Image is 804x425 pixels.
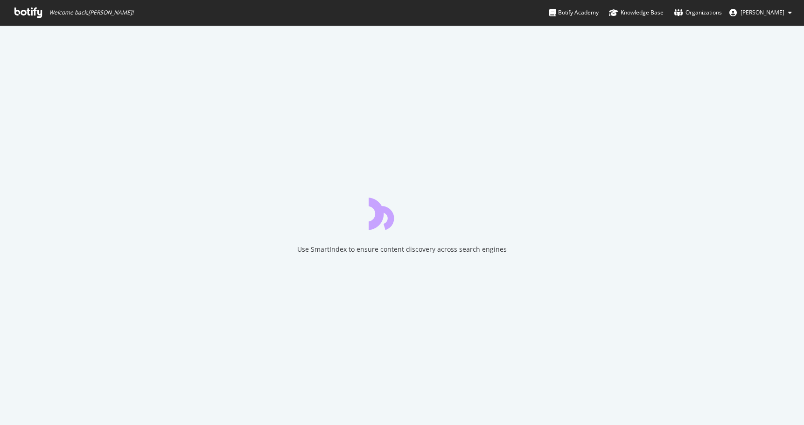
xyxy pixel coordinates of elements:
div: animation [369,196,436,230]
button: [PERSON_NAME] [722,5,799,20]
div: Use SmartIndex to ensure content discovery across search engines [297,245,507,254]
div: Knowledge Base [609,8,664,17]
span: Genevieve Lill [741,8,784,16]
div: Botify Academy [549,8,599,17]
div: Organizations [674,8,722,17]
span: Welcome back, [PERSON_NAME] ! [49,9,133,16]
